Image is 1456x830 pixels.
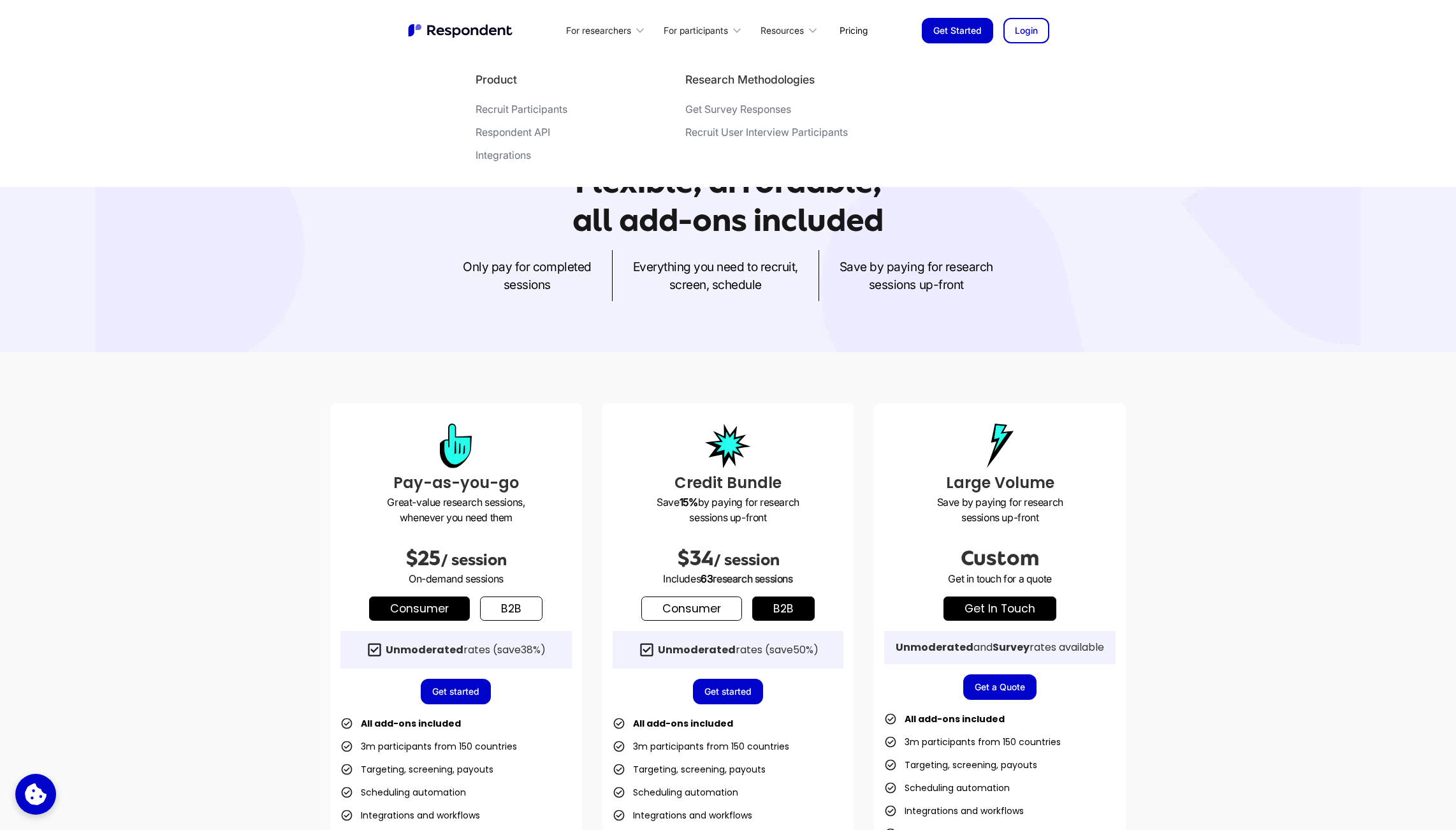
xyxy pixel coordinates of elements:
[476,103,567,121] a: Recruit Participants
[407,22,515,39] img: Untitled UI logotext
[657,15,753,45] div: For participants
[566,24,631,37] div: For researchers
[633,258,798,293] p: Everything you need to recruit, screen, schedule
[685,126,848,138] div: Recruit User Interview Participants
[884,571,1116,586] p: Get in touch for a quote
[476,103,567,115] div: Recruit Participants
[340,471,572,494] h3: Pay-as-you-go
[476,149,531,161] div: Integrations
[713,551,780,569] span: / session
[369,597,470,621] a: Consumer
[993,640,1030,655] strong: Survey
[613,737,789,755] li: 3m participants from 150 countries
[613,760,766,778] li: Targeting, screening, payouts
[361,717,461,730] strong: All add-ons included
[340,783,466,801] li: Scheduling automation
[693,679,763,704] a: Get started
[884,756,1037,774] li: Targeting, screening, payouts
[421,679,491,704] a: Get started
[840,258,993,293] p: Save by paying for research sessions up-front
[761,24,804,37] div: Resources
[613,571,844,586] p: Includes
[340,494,572,525] p: Great-value research sessions, whenever you need them
[1003,18,1049,43] a: Login
[340,737,517,755] li: 3m participants from 150 countries
[829,15,878,45] a: Pricing
[753,15,829,45] div: Resources
[884,471,1116,494] h3: Large Volume
[440,551,507,569] span: / session
[480,597,542,621] a: b2b
[340,806,480,824] li: Integrations and workflows
[752,597,815,621] a: b2b
[943,597,1056,621] a: get in touch
[685,126,848,144] a: Recruit User Interview Participants
[884,779,1010,797] li: Scheduling automation
[340,760,493,778] li: Targeting, screening, payouts
[641,597,742,621] a: Consumer
[476,72,517,87] h4: Product
[463,258,591,293] p: Only pay for completed sessions
[896,641,1104,654] div: and rates available
[664,24,728,37] div: For participants
[476,149,567,167] a: Integrations
[685,103,791,115] div: Get Survey Responses
[701,572,713,585] span: 63
[685,103,848,121] a: Get Survey Responses
[896,640,973,655] strong: Unmoderated
[680,496,698,508] strong: 15%
[793,642,813,657] span: 50%
[613,806,752,824] li: Integrations and workflows
[677,547,713,570] span: $34
[884,494,1116,525] p: Save by paying for research sessions up-front
[961,547,1039,570] span: Custom
[685,72,815,87] h4: Research Methodologies
[386,642,463,657] strong: Unmoderated
[613,494,844,525] p: Save by paying for research sessions up-front
[613,471,844,494] h3: Credit Bundle
[521,642,541,657] span: 38%
[476,126,550,138] div: Respondent API
[658,644,819,656] div: rates (save )
[386,644,546,656] div: rates (save )
[884,802,1024,820] li: Integrations and workflows
[963,674,1037,700] a: Get a Quote
[633,717,733,730] strong: All add-ons included
[658,642,736,657] strong: Unmoderated
[905,713,1005,725] strong: All add-ons included
[559,15,657,45] div: For researchers
[713,572,792,585] span: research sessions
[340,571,572,586] p: On-demand sessions
[613,783,738,801] li: Scheduling automation
[405,547,440,570] span: $25
[476,126,567,144] a: Respondent API
[922,18,993,43] a: Get Started
[407,22,515,39] a: home
[884,733,1061,751] li: 3m participants from 150 countries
